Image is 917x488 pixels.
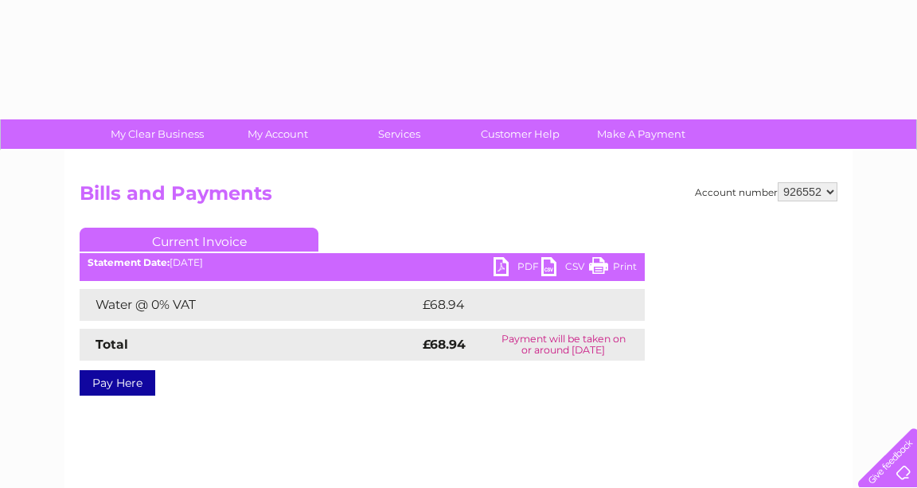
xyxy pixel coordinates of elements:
b: Statement Date: [88,256,170,268]
strong: £68.94 [423,337,466,352]
a: Print [589,257,637,280]
td: £68.94 [419,289,614,321]
a: My Account [213,119,344,149]
a: Customer Help [455,119,586,149]
a: Current Invoice [80,228,318,252]
a: Services [334,119,465,149]
div: Account number [695,182,837,201]
a: Pay Here [80,370,155,396]
strong: Total [96,337,128,352]
td: Payment will be taken on or around [DATE] [482,329,645,361]
a: CSV [541,257,589,280]
a: PDF [494,257,541,280]
div: [DATE] [80,257,645,268]
a: My Clear Business [92,119,223,149]
h2: Bills and Payments [80,182,837,213]
td: Water @ 0% VAT [80,289,419,321]
a: Make A Payment [576,119,707,149]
